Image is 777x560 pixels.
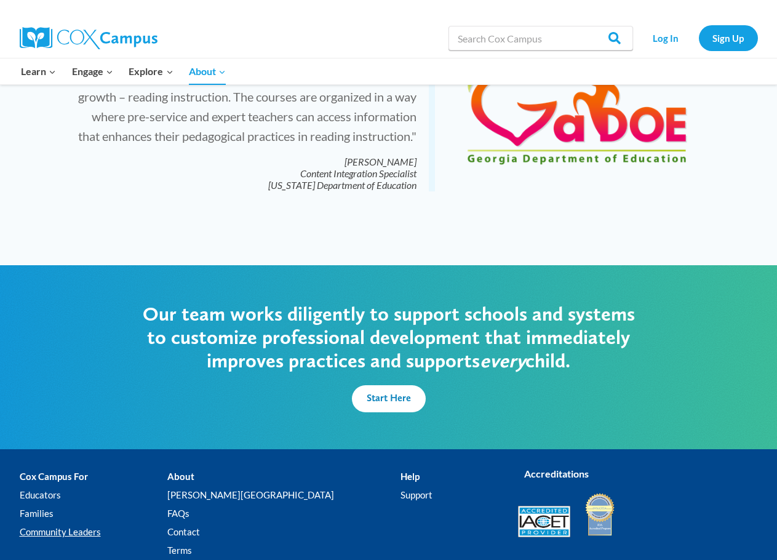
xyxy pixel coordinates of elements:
[639,25,693,50] a: Log In
[20,523,167,542] a: Community Leaders
[524,468,589,479] strong: Accreditations
[518,506,570,537] img: Accredited IACET® Provider
[167,523,400,542] a: Contact
[181,58,234,84] button: Child menu of About
[448,26,633,50] input: Search Cox Campus
[460,47,695,173] img: Georgia_Department_of_Education_Logo
[64,58,121,84] button: Child menu of Engage
[699,25,758,50] a: Sign Up
[20,27,157,49] img: Cox Campus
[167,505,400,523] a: FAQs
[20,486,167,505] a: Educators
[480,348,525,372] em: every
[140,349,638,372] h3: improves practices and supports child.
[14,58,65,84] button: Child menu of Learn
[400,486,499,505] a: Support
[14,58,234,84] nav: Primary Navigation
[121,58,181,84] button: Child menu of Explore
[639,25,758,50] nav: Secondary Navigation
[167,542,400,560] a: Terms
[140,302,638,350] h3: Our team works diligently to support schools and systems to customize professional development th...
[20,505,167,523] a: Families
[367,392,411,404] span: Start Here
[584,492,615,537] img: IDA Accredited
[76,156,416,191] cite: [PERSON_NAME] Content Integration Specialist [US_STATE] Department of Education
[352,385,426,412] a: Start Here
[167,486,400,505] a: [PERSON_NAME][GEOGRAPHIC_DATA]
[76,47,416,191] p: "The content on [PERSON_NAME] Campus addresses a need that educators across the state have identi...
